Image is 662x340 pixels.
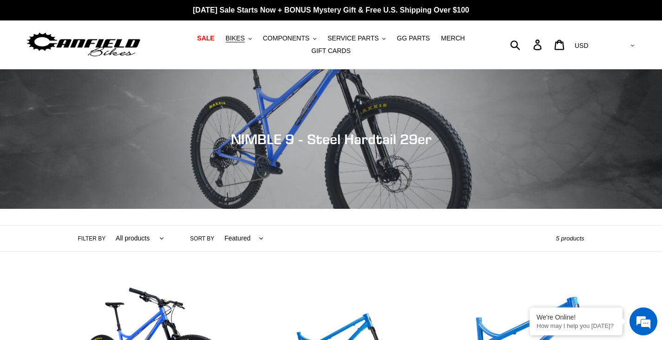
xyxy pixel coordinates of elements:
span: SALE [197,34,214,42]
span: COMPONENTS [263,34,309,42]
span: BIKES [226,34,245,42]
button: BIKES [221,32,256,45]
label: Sort by [190,234,214,243]
span: SERVICE PARTS [328,34,379,42]
span: GIFT CARDS [311,47,351,55]
button: SERVICE PARTS [323,32,390,45]
input: Search [515,34,539,55]
button: COMPONENTS [258,32,321,45]
a: MERCH [436,32,469,45]
a: GG PARTS [392,32,434,45]
a: SALE [192,32,219,45]
label: Filter by [78,234,106,243]
a: GIFT CARDS [307,45,355,57]
span: GG PARTS [397,34,430,42]
div: We're Online! [537,313,616,321]
img: Canfield Bikes [26,30,142,60]
span: NIMBLE 9 - Steel Hardtail 29er [231,131,432,147]
span: MERCH [441,34,465,42]
p: How may I help you today? [537,322,616,329]
span: 5 products [556,235,584,242]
